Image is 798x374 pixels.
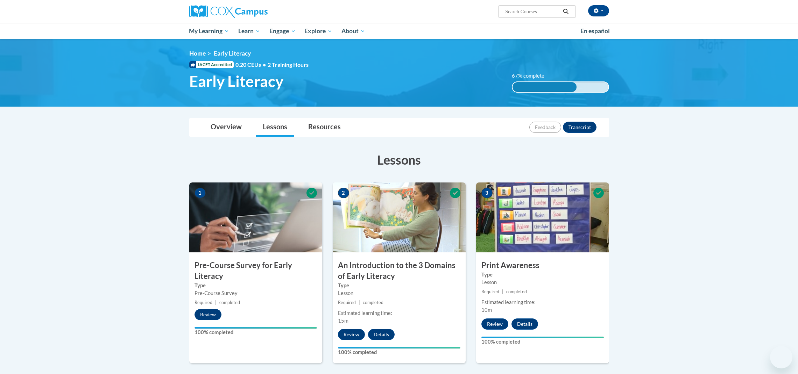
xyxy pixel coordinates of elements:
[511,318,538,330] button: Details
[268,61,309,68] span: 2 Training Hours
[560,7,571,16] button: Search
[189,27,229,35] span: My Learning
[195,309,221,320] button: Review
[189,5,268,18] img: Cox Campus
[481,338,604,346] label: 100% completed
[337,23,370,39] a: About
[338,318,348,324] span: 15m
[333,260,466,282] h3: An Introduction to the 3 Domains of Early Literacy
[179,23,620,39] div: Main menu
[189,5,322,18] a: Cox Campus
[338,329,365,340] button: Review
[214,50,251,57] span: Early Literacy
[502,289,503,294] span: |
[235,61,268,69] span: 0.20 CEUs
[512,72,552,80] label: 67% complete
[563,122,596,133] button: Transcript
[481,271,604,279] label: Type
[363,300,383,305] span: completed
[238,27,260,35] span: Learn
[481,279,604,286] div: Lesson
[304,27,332,35] span: Explore
[476,182,609,252] img: Course Image
[189,260,322,282] h3: Pre-Course Survey for Early Literacy
[588,5,609,16] button: Account Settings
[265,23,300,39] a: Engage
[263,61,266,68] span: •
[504,7,560,16] input: Search Courses
[189,61,234,68] span: IACET Accredited
[338,289,460,297] div: Lesson
[481,299,604,306] div: Estimated learning time:
[189,50,206,57] a: Home
[269,27,296,35] span: Engage
[481,289,499,294] span: Required
[513,82,577,92] div: 67% complete
[256,118,294,137] a: Lessons
[481,307,492,313] span: 10m
[359,300,360,305] span: |
[338,309,460,317] div: Estimated learning time:
[333,182,466,252] img: Course Image
[195,188,206,198] span: 1
[219,300,240,305] span: completed
[215,300,217,305] span: |
[770,346,792,368] iframe: Button to launch messaging window
[481,337,604,338] div: Your progress
[481,188,493,198] span: 3
[529,122,561,133] button: Feedback
[300,23,337,39] a: Explore
[338,282,460,289] label: Type
[481,318,508,330] button: Review
[506,289,527,294] span: completed
[195,329,317,336] label: 100% completed
[580,27,610,35] span: En español
[195,289,317,297] div: Pre-Course Survey
[476,260,609,271] h3: Print Awareness
[195,300,212,305] span: Required
[301,118,348,137] a: Resources
[338,300,356,305] span: Required
[576,24,614,38] a: En español
[195,282,317,289] label: Type
[368,329,395,340] button: Details
[338,188,349,198] span: 2
[234,23,265,39] a: Learn
[189,151,609,168] h3: Lessons
[204,118,249,137] a: Overview
[189,182,322,252] img: Course Image
[189,72,283,91] span: Early Literacy
[338,347,460,348] div: Your progress
[338,348,460,356] label: 100% completed
[185,23,234,39] a: My Learning
[341,27,365,35] span: About
[195,327,317,329] div: Your progress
